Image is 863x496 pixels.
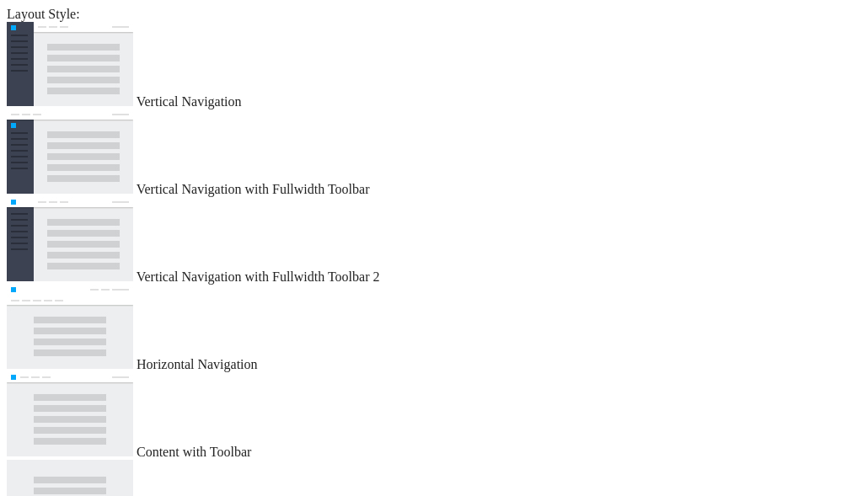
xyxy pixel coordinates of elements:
md-radio-button: Vertical Navigation [7,22,856,109]
span: Vertical Navigation with Fullwidth Toolbar 2 [137,269,380,284]
img: vertical-nav-with-full-toolbar.jpg [7,109,133,194]
img: content-with-toolbar.jpg [7,372,133,456]
div: Layout Style: [7,7,856,22]
span: Content with Toolbar [137,445,251,459]
span: Horizontal Navigation [137,357,258,371]
md-radio-button: Vertical Navigation with Fullwidth Toolbar [7,109,856,197]
md-radio-button: Content with Toolbar [7,372,856,460]
img: vertical-nav-with-full-toolbar-2.jpg [7,197,133,281]
md-radio-button: Vertical Navigation with Fullwidth Toolbar 2 [7,197,856,285]
img: horizontal-nav.jpg [7,285,133,369]
md-radio-button: Horizontal Navigation [7,285,856,372]
img: vertical-nav.jpg [7,22,133,106]
span: Vertical Navigation with Fullwidth Toolbar [137,182,370,196]
span: Vertical Navigation [137,94,242,109]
